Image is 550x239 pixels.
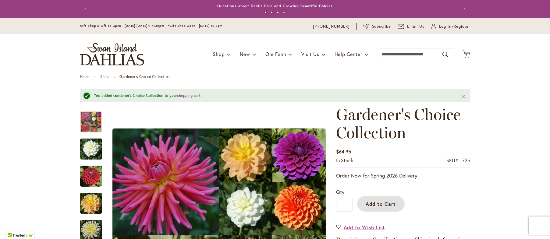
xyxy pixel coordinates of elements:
span: $64.95 [336,148,351,155]
img: BRIDE TO BE [80,138,102,160]
a: Questions about Dahlia Care and Growing Beautiful Dahlias [217,4,333,8]
a: [PHONE_NUMBER] [313,23,350,30]
button: 3 of 4 [277,11,279,13]
span: Gift Shop & Office Open - [DATE]-[DATE] 9-4:30pm / [80,24,170,28]
span: New [240,51,250,57]
div: CORNEL [80,160,108,187]
a: Add to Wish List [336,224,385,231]
a: Home [80,74,90,79]
div: 725 [462,157,470,164]
span: Gift Shop Open - [DATE] 10-3pm [169,24,222,28]
span: Add to Cart [366,201,396,207]
div: Gardener's Choice Collection [80,105,108,132]
span: Our Farm [265,51,286,57]
a: Log In/Register [431,23,470,30]
button: 2 [463,50,470,58]
button: Next [458,3,470,15]
div: Availability [336,157,353,164]
img: DAY DREAMER [80,192,102,214]
p: Order Now for Spring 2026 Delivery [336,172,470,179]
button: Previous [80,3,92,15]
a: store logo [80,43,144,65]
a: shopping cart [177,93,200,98]
img: CORNEL [80,165,102,187]
span: Shop [213,51,225,57]
span: 2 [465,53,467,57]
a: Email Us [398,23,424,30]
span: Add to Wish List [344,224,385,231]
div: BRIDE TO BE [80,132,108,160]
span: Qty [336,189,344,195]
button: 1 of 4 [264,11,267,13]
div: You added Gardener's Choice Collection to your . [94,93,452,99]
a: Shop [100,74,109,79]
strong: SKU [446,157,460,163]
span: Help Center [335,51,362,57]
span: Gardener's Choice Collection [336,105,461,142]
div: DAY DREAMER [80,187,108,214]
span: Log In/Register [439,23,470,30]
span: Subscribe [372,23,391,30]
iframe: Launch Accessibility Center [5,217,22,234]
strong: Gardener's Choice Collection [119,74,170,79]
span: In stock [336,157,353,163]
a: Subscribe [363,23,391,30]
button: 2 of 4 [271,11,273,13]
button: Add to Cart [357,196,405,212]
button: 4 of 4 [283,11,285,13]
span: Email Us [407,23,424,30]
span: Visit Us [301,51,319,57]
